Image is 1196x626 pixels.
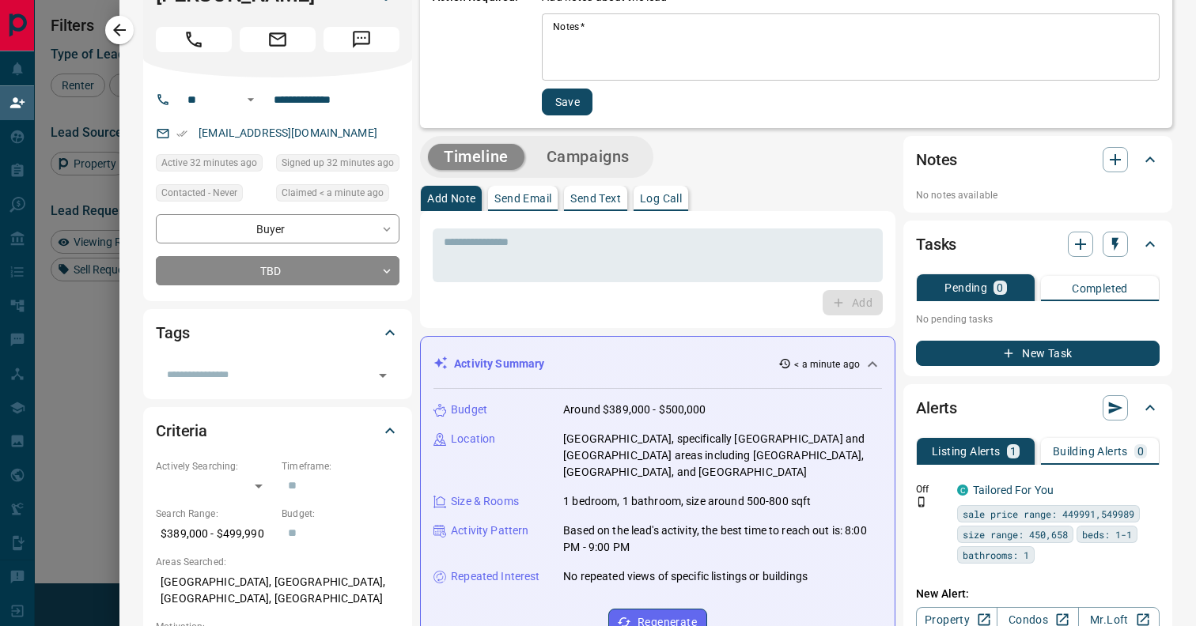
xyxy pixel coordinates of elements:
[241,90,260,109] button: Open
[454,356,544,372] p: Activity Summary
[282,185,384,201] span: Claimed < a minute ago
[451,568,539,585] p: Repeated Interest
[282,507,399,521] p: Budget:
[963,506,1134,522] span: sale price range: 449991,549989
[156,154,268,176] div: Tue Oct 14 2025
[1010,446,1016,457] p: 1
[916,307,1160,331] p: No pending tasks
[1137,446,1144,457] p: 0
[276,184,399,206] div: Tue Oct 14 2025
[156,256,399,285] div: TBD
[916,496,927,507] svg: Push Notification Only
[282,155,394,171] span: Signed up 32 minutes ago
[1082,526,1132,542] span: beds: 1-1
[916,395,957,420] h2: Alerts
[932,446,1001,457] p: Listing Alerts
[563,431,882,481] p: [GEOGRAPHIC_DATA], specifically [GEOGRAPHIC_DATA] and [GEOGRAPHIC_DATA] areas including [GEOGRAPH...
[916,225,1160,263] div: Tasks
[916,147,957,172] h2: Notes
[494,193,551,204] p: Send Email
[451,402,487,418] p: Budget
[176,128,187,139] svg: Email Verified
[570,193,621,204] p: Send Text
[276,154,399,176] div: Tue Oct 14 2025
[916,188,1160,202] p: No notes available
[640,193,682,204] p: Log Call
[156,214,399,243] div: Buyer
[957,485,968,496] div: condos.ca
[944,282,987,293] p: Pending
[916,389,1160,427] div: Alerts
[916,341,1160,366] button: New Task
[916,141,1160,179] div: Notes
[963,547,1029,563] span: bathrooms: 1
[1072,283,1128,294] p: Completed
[794,357,860,371] p: < a minute ago
[156,27,232,52] span: Call
[161,185,237,201] span: Contacted - Never
[451,522,528,539] p: Activity Pattern
[531,144,645,170] button: Campaigns
[563,522,882,556] p: Based on the lead's activity, the best time to reach out is: 8:00 PM - 9:00 PM
[156,320,189,345] h2: Tags
[199,126,377,139] a: [EMAIL_ADDRESS][DOMAIN_NAME]
[563,568,808,585] p: No repeated views of specific listings or buildings
[451,493,519,510] p: Size & Rooms
[973,484,1054,496] a: Tailored For You
[542,89,592,115] button: Save
[324,27,399,52] span: Message
[451,431,495,447] p: Location
[156,555,399,569] p: Areas Searched:
[282,459,399,473] p: Timeframe:
[916,482,948,496] p: Off
[156,569,399,612] p: [GEOGRAPHIC_DATA], [GEOGRAPHIC_DATA], [GEOGRAPHIC_DATA], [GEOGRAPHIC_DATA]
[372,364,394,387] button: Open
[427,193,475,204] p: Add Note
[433,349,882,379] div: Activity Summary< a minute ago
[916,586,1160,602] p: New Alert:
[428,144,524,170] button: Timeline
[156,412,399,450] div: Criteria
[1053,446,1128,457] p: Building Alerts
[156,521,274,547] p: $389,000 - $499,990
[916,232,956,257] h2: Tasks
[156,459,274,473] p: Actively Searching:
[156,507,274,521] p: Search Range:
[156,314,399,352] div: Tags
[963,526,1068,542] span: size range: 450,658
[563,402,706,418] p: Around $389,000 - $500,000
[161,155,257,171] span: Active 32 minutes ago
[240,27,316,52] span: Email
[997,282,1003,293] p: 0
[563,493,811,510] p: 1 bedroom, 1 bathroom, size around 500-800 sqft
[156,418,207,443] h2: Criteria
